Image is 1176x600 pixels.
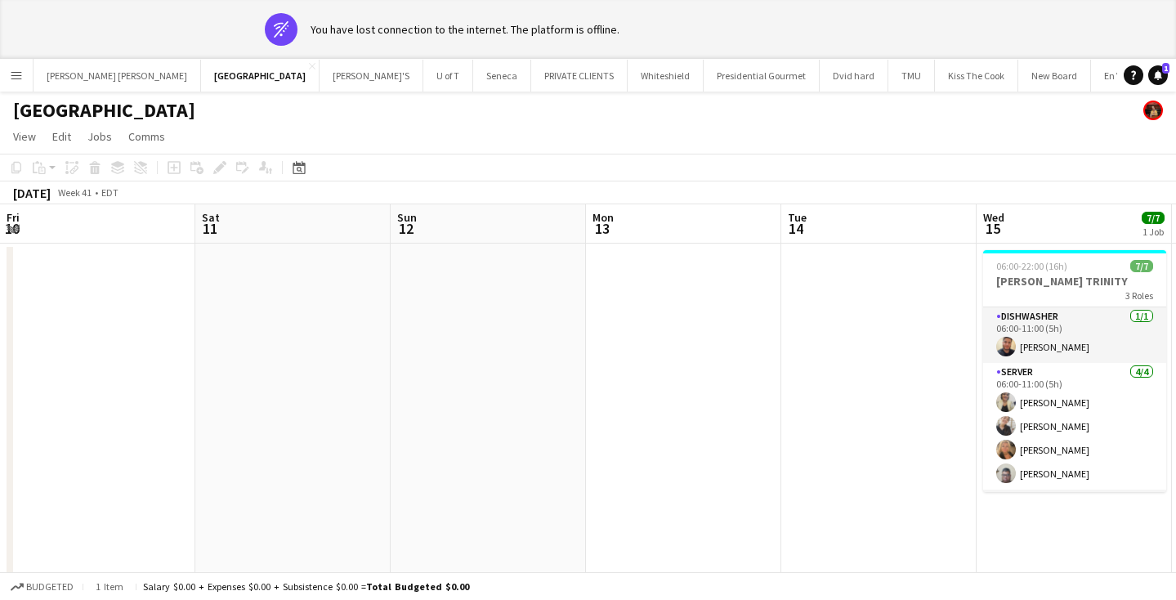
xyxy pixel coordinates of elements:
span: 14 [785,219,807,238]
a: Comms [122,126,172,147]
h3: [PERSON_NAME] TRINITY [983,274,1166,289]
span: Sat [202,210,220,225]
button: Whiteshield [628,60,704,92]
app-card-role: DISHWASHER1/106:00-11:00 (5h)[PERSON_NAME] [983,307,1166,363]
button: Budgeted [8,578,76,596]
app-user-avatar: Yani Salas [1143,101,1163,120]
h1: [GEOGRAPHIC_DATA] [13,98,195,123]
span: Sun [397,210,417,225]
span: 15 [981,219,1004,238]
button: Dvid hard [820,60,888,92]
span: 10 [4,219,20,238]
a: 1 [1148,65,1168,85]
span: 1 item [90,580,129,593]
span: 12 [395,219,417,238]
div: Salary $0.00 + Expenses $0.00 + Subsistence $0.00 = [143,580,469,593]
span: 3 Roles [1125,289,1153,302]
span: 7/7 [1130,260,1153,272]
button: Presidential Gourmet [704,60,820,92]
span: 11 [199,219,220,238]
button: En Ville [1091,60,1147,92]
div: You have lost connection to the internet. The platform is offline. [311,22,619,37]
a: Jobs [81,126,118,147]
span: Comms [128,129,165,144]
span: View [13,129,36,144]
span: Edit [52,129,71,144]
button: U of T [423,60,473,92]
span: Tue [788,210,807,225]
button: [GEOGRAPHIC_DATA] [201,60,320,92]
button: Kiss The Cook [935,60,1018,92]
span: Total Budgeted $0.00 [366,580,469,593]
button: PRIVATE CLIENTS [531,60,628,92]
app-job-card: 06:00-22:00 (16h)7/7[PERSON_NAME] TRINITY3 RolesDISHWASHER1/106:00-11:00 (5h)[PERSON_NAME]SERVER4... [983,250,1166,492]
button: TMU [888,60,935,92]
span: Jobs [87,129,112,144]
button: New Board [1018,60,1091,92]
button: Seneca [473,60,531,92]
app-card-role: SERVER4/406:00-11:00 (5h)[PERSON_NAME][PERSON_NAME][PERSON_NAME][PERSON_NAME] [983,363,1166,490]
div: 1 Job [1142,226,1164,238]
a: View [7,126,42,147]
button: [PERSON_NAME] [PERSON_NAME] [34,60,201,92]
a: Edit [46,126,78,147]
span: 1 [1162,63,1169,74]
button: [PERSON_NAME]'S [320,60,423,92]
div: [DATE] [13,185,51,201]
span: Fri [7,210,20,225]
span: Wed [983,210,1004,225]
span: Week 41 [54,186,95,199]
span: Mon [592,210,614,225]
span: 13 [590,219,614,238]
div: EDT [101,186,118,199]
span: Budgeted [26,581,74,593]
span: 7/7 [1142,212,1165,224]
span: 06:00-22:00 (16h) [996,260,1067,272]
